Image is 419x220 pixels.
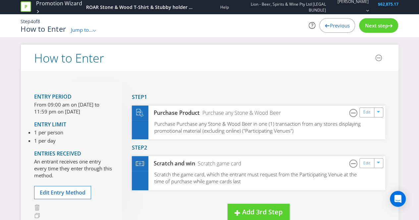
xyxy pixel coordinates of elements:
span: Step [132,144,144,151]
span: Purchase Purchase any Stone & Wood Beer in one (1) transaction from any stores displaying promoti... [154,120,361,134]
div: ROAR Stone & Wood T-Shirt & Stubby holder kit 25 [86,4,195,11]
p: An entrant receives one entry every time they enter through this method. [34,158,112,179]
div: Open Intercom Messenger [390,191,406,207]
h2: How to Enter [34,52,104,65]
span: of [33,18,37,24]
a: Edit [363,109,370,116]
span: $62,875.17 [378,1,398,7]
a: Help [220,4,229,10]
span: Scratch the game card, which the entrant must request from the Participating Venue at the time of... [154,171,357,185]
span: Lion - Beer, Spirits & Wine Pty Ltd [LEGAL BUNDLE] [238,1,326,13]
li: 1 per person [34,129,63,136]
div: Scratch and win [148,160,195,167]
span: Jump to... [71,26,93,33]
span: Step [132,93,144,101]
div: Purchase any Stone & Wood Beer [200,109,281,117]
span: 1 [144,93,147,101]
span: Step [21,18,30,24]
h4: Entries Received [34,151,112,157]
p: From 09:00 am on [DATE] to 11:59 pm on [DATE] [34,101,112,115]
span: Entry Period [34,93,72,100]
span: Edit Entry Method [40,189,85,196]
button: Edit Entry Method [34,186,91,199]
span: 8 [37,18,40,24]
div: Purchase Product [148,109,200,117]
span: Entry Limit [34,121,66,128]
span: 2 [144,144,147,151]
span: Add 3rd Step [242,207,283,216]
span: Next step [365,22,388,29]
h1: How to Enter [21,25,66,33]
span: 4 [30,18,33,24]
span: Previous [330,22,349,29]
div: Scratch game card [195,160,241,167]
li: 1 per day [34,137,63,144]
a: Edit [363,159,370,167]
